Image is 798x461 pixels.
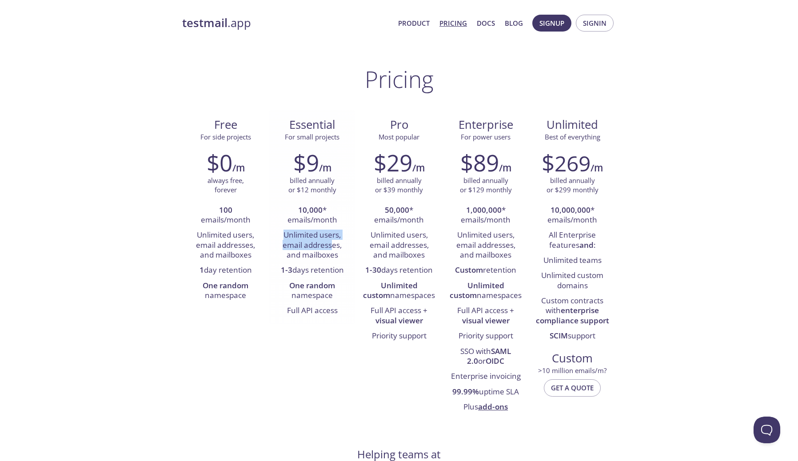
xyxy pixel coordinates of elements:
strong: Custom [455,265,483,275]
li: Priority support [362,329,435,344]
h6: /m [591,160,603,175]
button: Signup [532,15,571,32]
li: Unlimited users, email addresses, and mailboxes [275,228,349,263]
strong: 1-3 [281,265,292,275]
li: Full API access [275,303,349,318]
h2: $0 [207,149,232,176]
strong: 1-30 [365,265,381,275]
span: Best of everything [545,132,600,141]
strong: SAML 2.0 [467,346,511,366]
li: Unlimited users, email addresses, and mailboxes [362,228,435,263]
strong: Unlimited custom [363,280,418,300]
li: Unlimited custom domains [536,268,609,294]
li: Full API access + [362,303,435,329]
strong: Unlimited custom [450,280,504,300]
strong: 1 [199,265,204,275]
p: billed annually or $129 monthly [460,176,512,195]
strong: One random [289,280,335,290]
strong: 99.99% [452,386,479,397]
li: day retention [189,263,262,278]
a: testmail.app [182,16,391,31]
strong: visual viewer [462,315,510,326]
span: Enterprise [450,117,522,132]
li: Custom contracts with [536,294,609,329]
p: billed annually or $39 monthly [375,176,423,195]
li: Full API access + [449,303,523,329]
li: days retention [362,263,435,278]
iframe: Help Scout Beacon - Open [754,417,780,443]
strong: OIDC [486,356,504,366]
li: * emails/month [449,203,523,228]
strong: enterprise compliance support [536,305,609,325]
li: namespace [275,278,349,304]
button: Get a quote [544,379,601,396]
span: Pro [363,117,435,132]
h2: $9 [293,149,319,176]
span: For small projects [285,132,339,141]
span: Get a quote [551,382,594,393]
h2: $ [542,149,591,176]
strong: and [579,240,594,250]
a: Blog [505,17,523,29]
h2: $89 [460,149,499,176]
li: emails/month [189,203,262,228]
p: always free, forever [207,176,244,195]
li: * emails/month [536,203,609,228]
h6: /m [412,160,425,175]
span: 269 [555,149,591,178]
h2: $29 [374,149,412,176]
li: Plus [449,400,523,415]
span: Unlimited [547,117,598,132]
li: Enterprise invoicing [449,369,523,384]
strong: 10,000,000 [551,205,591,215]
h6: /m [319,160,331,175]
strong: SCIM [550,330,568,341]
li: Unlimited teams [536,253,609,268]
strong: 100 [219,205,232,215]
li: Unlimited users, email addresses, and mailboxes [449,228,523,263]
h1: Pricing [365,66,434,92]
strong: One random [203,280,248,290]
strong: testmail [182,15,227,31]
span: For power users [461,132,511,141]
p: billed annually or $12 monthly [288,176,336,195]
a: Pricing [439,17,467,29]
li: Priority support [449,329,523,344]
span: Most popular [379,132,419,141]
button: Signin [576,15,614,32]
li: All Enterprise features : [536,228,609,253]
a: add-ons [478,401,508,412]
li: support [536,329,609,344]
span: Free [189,117,262,132]
span: > 10 million emails/m? [538,366,606,375]
strong: 10,000 [298,205,323,215]
li: uptime SLA [449,385,523,400]
strong: 50,000 [385,205,409,215]
li: * emails/month [362,203,435,228]
span: Custom [536,351,609,366]
span: For side projects [200,132,251,141]
li: days retention [275,263,349,278]
li: * emails/month [275,203,349,228]
h6: /m [232,160,245,175]
span: Essential [276,117,348,132]
span: Signup [539,17,564,29]
li: SSO with or [449,344,523,370]
li: retention [449,263,523,278]
strong: visual viewer [375,315,423,326]
a: Docs [477,17,495,29]
li: namespaces [449,278,523,304]
li: namespace [189,278,262,304]
h6: /m [499,160,511,175]
span: Signin [583,17,606,29]
a: Product [398,17,430,29]
p: billed annually or $299 monthly [547,176,598,195]
li: Unlimited users, email addresses, and mailboxes [189,228,262,263]
li: namespaces [362,278,435,304]
strong: 1,000,000 [466,205,502,215]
